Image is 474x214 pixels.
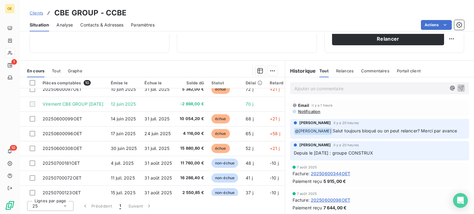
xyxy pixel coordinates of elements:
[111,101,136,107] span: 12 juin 2025
[246,116,254,121] span: 68 j
[10,145,17,151] span: 10
[43,131,82,136] span: 20250600096OET
[179,116,204,122] span: 10 054,20 €
[270,116,280,121] span: +21 j
[246,146,253,151] span: 52 j
[125,200,156,212] button: Suivant
[68,68,82,73] span: Graphe
[43,175,81,180] span: 20250700072OET
[111,80,137,85] div: Émise le
[116,200,125,212] button: 1
[211,173,238,183] span: non-échue
[27,68,44,73] span: En cours
[111,131,136,136] span: 17 juin 2025
[111,146,137,151] span: 30 juin 2025
[211,159,238,168] span: non-échue
[131,22,155,28] span: Paramètres
[5,60,15,70] a: 1
[297,165,317,169] span: 7 août 2025
[144,116,169,121] span: 31 juil. 2025
[144,131,171,136] span: 24 juin 2025
[246,87,253,92] span: 72 j
[211,129,230,138] span: échue
[270,80,289,85] div: Retard
[270,175,279,180] span: -10 j
[319,68,329,73] span: Tout
[294,150,373,155] span: Depuis le [DATE] : groupe CONSTRUX
[43,87,82,92] span: 20250600097OET
[311,197,350,203] span: 20250600098OET
[211,80,238,85] div: Statut
[144,160,172,166] span: 31 août 2025
[179,190,204,196] span: 2 550,85 €
[111,116,136,121] span: 14 juin 2025
[334,143,359,147] span: il y a 20 heures
[421,20,452,30] button: Actions
[43,190,81,195] span: 20250700123OET
[179,175,204,181] span: 16 286,40 €
[30,10,43,16] a: Clients
[144,80,172,85] div: Échue le
[332,32,444,45] button: Relancer
[294,128,332,135] span: @ [PERSON_NAME]
[361,68,389,73] span: Commentaires
[246,101,253,107] span: 70 j
[43,160,80,166] span: 20250700181OET
[323,178,346,184] span: 5 915,00 €
[246,190,253,195] span: 37 j
[179,101,204,107] span: -2 898,00 €
[211,188,238,197] span: non-échue
[270,146,280,151] span: +21 j
[84,80,91,86] span: 10
[52,68,60,73] span: Tout
[299,120,331,126] span: [PERSON_NAME]
[111,160,134,166] span: 4 juil. 2025
[333,128,457,133] span: Salut toujours bloqué ou on peut relancer? Merci par avance
[43,146,82,151] span: 20250600308OET
[111,175,135,180] span: 11 juil. 2025
[179,86,204,92] span: 5 382,00 €
[43,116,82,121] span: 20250600099OET
[297,192,317,196] span: 7 août 2025
[336,68,354,73] span: Relances
[43,101,103,107] span: Virement CBE GROUP [DATE]
[43,80,103,86] div: Pièces comptables
[270,160,279,166] span: -10 j
[311,170,350,177] span: 20250600344OET
[293,204,322,211] span: Paiement reçu
[293,170,310,177] span: Facture :
[334,121,359,125] span: il y a 20 heures
[54,7,127,18] h3: CBE GROUP - CCBE
[144,87,169,92] span: 31 juil. 2025
[32,203,38,209] span: 25
[297,109,321,114] span: Notification
[270,131,280,136] span: +58 j
[312,103,332,107] span: il y a 1 heure
[323,204,347,211] span: 7 644,00 €
[111,87,136,92] span: 10 juin 2025
[179,131,204,137] span: 4 116,00 €
[285,67,316,75] h6: Historique
[179,160,204,166] span: 11 760,00 €
[111,190,135,195] span: 15 juil. 2025
[298,103,310,108] span: Email
[246,131,253,136] span: 65 j
[5,4,15,14] div: OE
[293,197,310,203] span: Facture :
[78,200,116,212] button: Précédent
[211,144,230,153] span: échue
[30,10,43,15] span: Clients
[179,80,204,85] div: Solde dû
[144,146,169,151] span: 31 juil. 2025
[56,22,73,28] span: Analyse
[211,85,230,94] span: échue
[299,142,331,148] span: [PERSON_NAME]
[397,68,421,73] span: Portail client
[246,80,262,85] div: Délai
[246,175,253,180] span: 41 j
[293,178,322,184] span: Paiement reçu
[11,59,17,65] span: 1
[211,114,230,123] span: échue
[80,22,123,28] span: Contacts & Adresses
[144,175,172,180] span: 31 août 2025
